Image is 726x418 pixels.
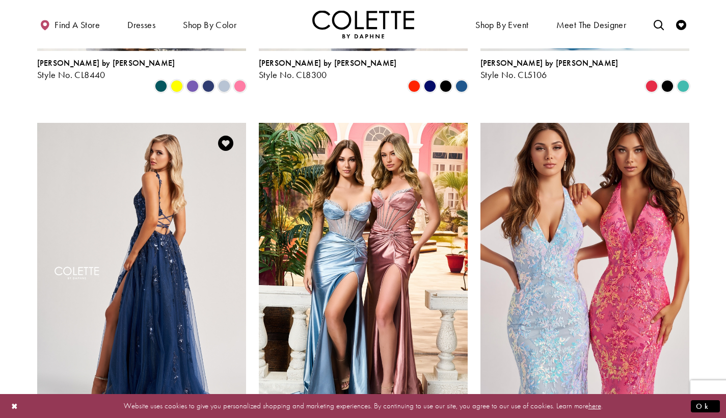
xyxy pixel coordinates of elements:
a: Find a store [37,10,102,38]
i: Ice Blue [218,80,230,92]
i: Violet [186,80,199,92]
i: Spruce [155,80,167,92]
i: Scarlet [408,80,420,92]
span: Shop By Event [473,10,531,38]
span: Style No. CL5106 [480,69,547,81]
span: Find a store [55,20,100,30]
i: Black [661,80,674,92]
i: Cotton Candy [234,80,246,92]
span: Meet the designer [556,20,627,30]
a: Toggle search [651,10,666,38]
span: Style No. CL8440 [37,69,105,81]
a: Meet the designer [554,10,629,38]
i: Ocean Blue [455,80,468,92]
i: Turquoise [677,80,689,92]
img: Colette by Daphne [312,10,414,38]
i: Strawberry [646,80,658,92]
i: Navy Blue [202,80,214,92]
i: Sapphire [424,80,436,92]
button: Submit Dialog [691,400,720,412]
span: Shop by color [180,10,239,38]
span: Dresses [127,20,155,30]
span: Style No. CL8300 [259,69,327,81]
i: Black [440,80,452,92]
a: here [588,401,601,411]
a: Check Wishlist [674,10,689,38]
span: Shop by color [183,20,236,30]
a: Visit Home Page [312,10,414,38]
span: Shop By Event [475,20,528,30]
button: Close Dialog [6,397,23,415]
span: [PERSON_NAME] by [PERSON_NAME] [37,58,175,68]
a: Add to Wishlist [215,133,236,154]
div: Colette by Daphne Style No. CL8300 [259,59,397,80]
span: Dresses [125,10,158,38]
span: [PERSON_NAME] by [PERSON_NAME] [480,58,619,68]
i: Yellow [171,80,183,92]
div: Colette by Daphne Style No. CL5106 [480,59,619,80]
span: [PERSON_NAME] by [PERSON_NAME] [259,58,397,68]
div: Colette by Daphne Style No. CL8440 [37,59,175,80]
p: Website uses cookies to give you personalized shopping and marketing experiences. By continuing t... [73,399,653,413]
